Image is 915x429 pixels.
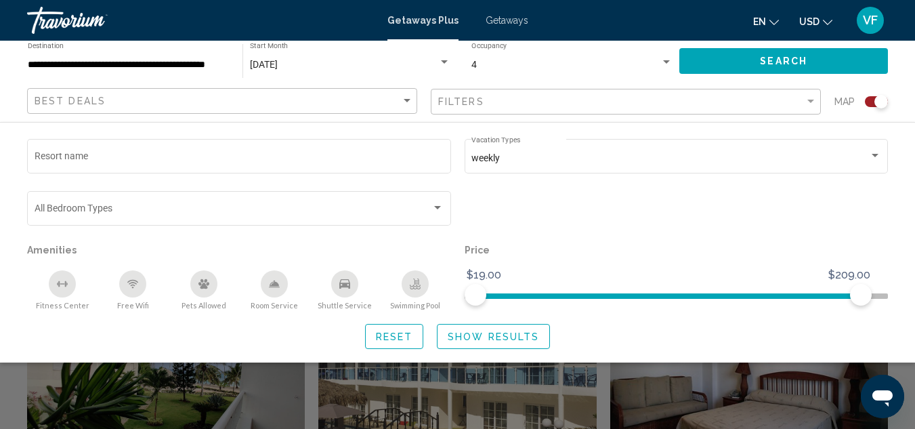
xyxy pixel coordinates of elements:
[310,270,380,310] button: Shuttle Service
[853,6,888,35] button: User Menu
[27,7,374,34] a: Travorium
[365,324,424,349] button: Reset
[760,56,807,67] span: Search
[863,14,878,27] span: VF
[799,16,820,27] span: USD
[471,59,477,70] span: 4
[250,59,278,70] span: [DATE]
[251,301,298,310] span: Room Service
[36,301,89,310] span: Fitness Center
[387,15,459,26] a: Getaways Plus
[35,96,106,106] span: Best Deals
[117,301,149,310] span: Free Wifi
[465,241,889,260] p: Price
[448,331,539,342] span: Show Results
[438,96,484,107] span: Filters
[318,301,372,310] span: Shuttle Service
[390,301,440,310] span: Swimming Pool
[465,265,503,285] span: $19.00
[486,15,528,26] a: Getaways
[799,12,832,31] button: Change currency
[679,48,888,73] button: Search
[471,152,500,163] span: weekly
[239,270,310,310] button: Room Service
[753,12,779,31] button: Change language
[27,241,451,260] p: Amenities
[35,96,413,107] mat-select: Sort by
[826,265,872,285] span: $209.00
[834,92,855,111] span: Map
[376,331,413,342] span: Reset
[431,88,821,116] button: Filter
[437,324,550,349] button: Show Results
[861,375,904,418] iframe: Button to launch messaging window
[753,16,766,27] span: en
[169,270,239,310] button: Pets Allowed
[380,270,450,310] button: Swimming Pool
[98,270,168,310] button: Free Wifi
[182,301,226,310] span: Pets Allowed
[27,270,98,310] button: Fitness Center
